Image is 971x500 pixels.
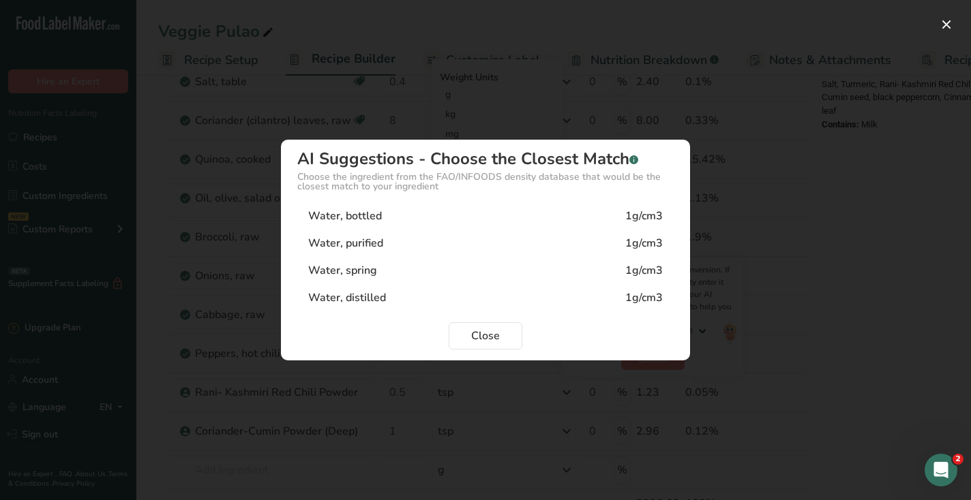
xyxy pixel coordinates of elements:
button: Close [449,322,522,349]
iframe: Intercom live chat [925,454,957,486]
div: Water, bottled [308,208,382,224]
span: 2 [953,454,963,465]
div: Water, spring [308,262,377,279]
div: Choose the ingredient from the FAO/INFOODS density database that would be the closest match to yo... [297,172,674,191]
div: 1g/cm3 [625,290,663,306]
div: 1g/cm3 [625,208,663,224]
div: 1g/cm3 [625,235,663,251]
span: Close [471,328,500,344]
div: Water, purified [308,235,383,251]
div: AI Suggestions - Choose the Closest Match [297,151,674,167]
div: Water, distilled [308,290,386,306]
div: 1g/cm3 [625,262,663,279]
